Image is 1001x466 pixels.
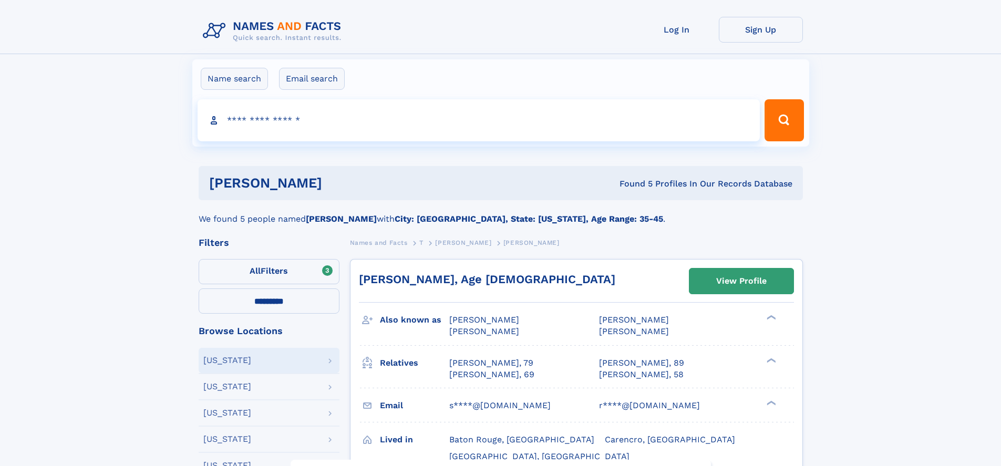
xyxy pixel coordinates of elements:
[764,314,777,321] div: ❯
[380,397,449,415] h3: Email
[419,239,424,246] span: T
[449,451,630,461] span: [GEOGRAPHIC_DATA], [GEOGRAPHIC_DATA]
[449,369,534,380] a: [PERSON_NAME], 69
[764,357,777,364] div: ❯
[719,17,803,43] a: Sign Up
[199,238,339,247] div: Filters
[306,214,377,224] b: [PERSON_NAME]
[435,236,491,249] a: [PERSON_NAME]
[380,354,449,372] h3: Relatives
[279,68,345,90] label: Email search
[765,99,803,141] button: Search Button
[380,431,449,449] h3: Lived in
[503,239,560,246] span: [PERSON_NAME]
[449,357,533,369] a: [PERSON_NAME], 79
[350,236,408,249] a: Names and Facts
[199,259,339,284] label: Filters
[449,434,594,444] span: Baton Rouge, [GEOGRAPHIC_DATA]
[250,266,261,276] span: All
[716,269,767,293] div: View Profile
[689,268,793,294] a: View Profile
[203,409,251,417] div: [US_STATE]
[599,326,669,336] span: [PERSON_NAME]
[203,435,251,443] div: [US_STATE]
[380,311,449,329] h3: Also known as
[359,273,615,286] a: [PERSON_NAME], Age [DEMOGRAPHIC_DATA]
[419,236,424,249] a: T
[449,315,519,325] span: [PERSON_NAME]
[471,178,792,190] div: Found 5 Profiles In Our Records Database
[449,326,519,336] span: [PERSON_NAME]
[599,357,684,369] a: [PERSON_NAME], 89
[203,356,251,365] div: [US_STATE]
[635,17,719,43] a: Log In
[599,315,669,325] span: [PERSON_NAME]
[435,239,491,246] span: [PERSON_NAME]
[599,369,684,380] a: [PERSON_NAME], 58
[203,382,251,391] div: [US_STATE]
[199,326,339,336] div: Browse Locations
[209,177,471,190] h1: [PERSON_NAME]
[395,214,663,224] b: City: [GEOGRAPHIC_DATA], State: [US_STATE], Age Range: 35-45
[199,200,803,225] div: We found 5 people named with .
[198,99,760,141] input: search input
[201,68,268,90] label: Name search
[199,17,350,45] img: Logo Names and Facts
[605,434,735,444] span: Carencro, [GEOGRAPHIC_DATA]
[764,399,777,406] div: ❯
